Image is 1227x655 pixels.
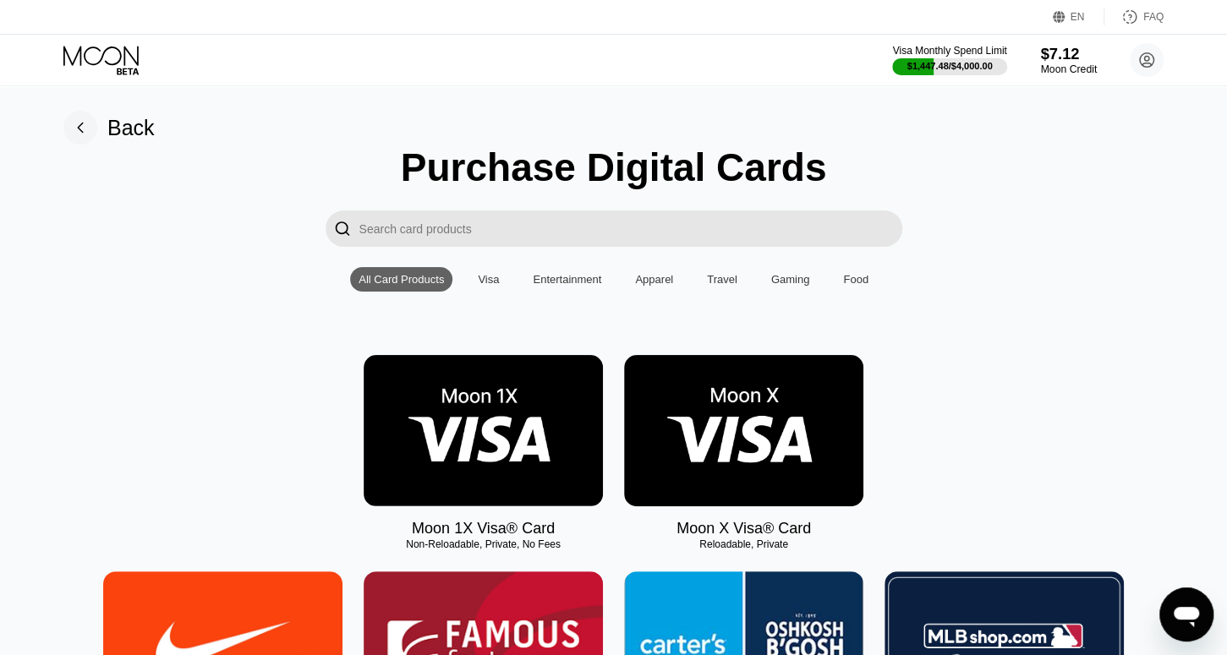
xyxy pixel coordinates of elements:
div: Apparel [635,273,673,286]
div: Moon Credit [1040,63,1097,75]
div: FAQ [1143,11,1164,23]
div: Visa Monthly Spend Limit [892,45,1006,57]
div: Entertainment [524,267,610,292]
div: $1,447.48 / $4,000.00 [907,61,993,71]
div: Gaming [771,273,810,286]
div: Visa Monthly Spend Limit$1,447.48/$4,000.00 [892,45,1006,75]
div: Reloadable, Private [624,538,863,550]
div: $7.12Moon Credit [1040,45,1097,75]
div: EN [1053,8,1104,25]
div: Food [835,267,877,292]
div: All Card Products [350,267,452,292]
div: Apparel [627,267,682,292]
div: Gaming [763,267,819,292]
div:  [326,210,359,247]
div:  [334,219,351,238]
div: Purchase Digital Cards [401,145,827,190]
div: Moon X Visa® Card [676,520,811,538]
div: Back [63,111,155,145]
input: Search card products [359,210,902,247]
div: Moon 1X Visa® Card [412,520,555,538]
div: Visa [478,273,499,286]
div: Visa [469,267,507,292]
div: Entertainment [533,273,601,286]
div: $7.12 [1040,45,1097,63]
div: EN [1071,11,1085,23]
div: FAQ [1104,8,1164,25]
iframe: Button to launch messaging window [1159,587,1213,641]
div: Back [107,116,155,140]
div: Food [843,273,868,286]
div: Non-Reloadable, Private, No Fees [364,538,603,550]
div: All Card Products [359,273,444,286]
div: Travel [707,273,737,286]
div: Travel [698,267,746,292]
